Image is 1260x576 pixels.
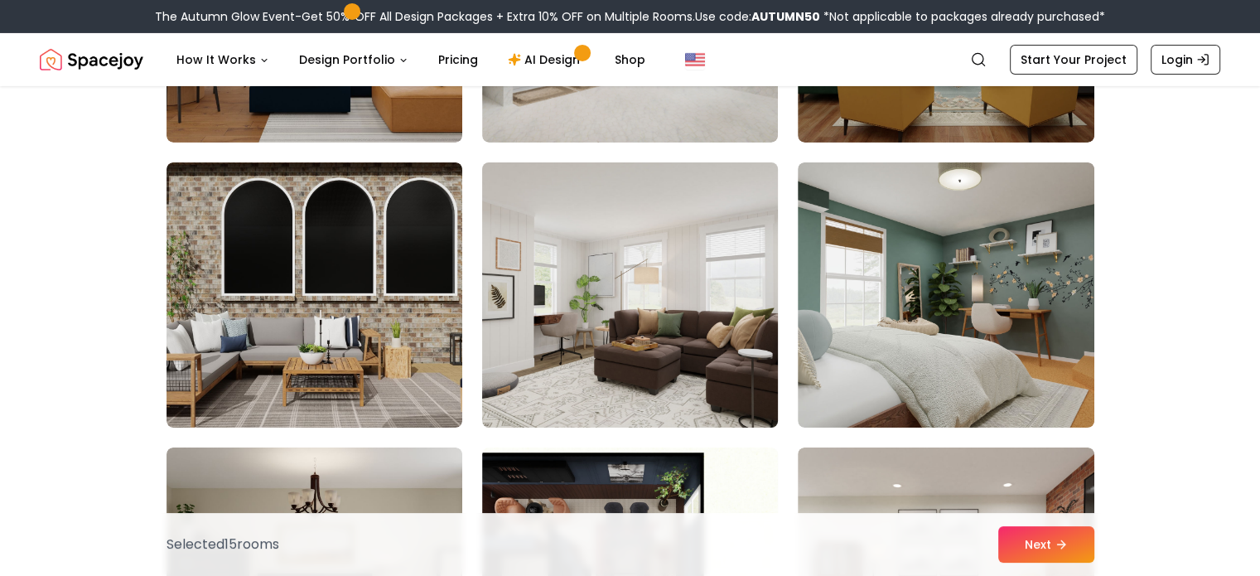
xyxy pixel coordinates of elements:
img: United States [685,50,705,70]
img: Spacejoy Logo [40,43,143,76]
span: Use code: [695,8,820,25]
a: Spacejoy [40,43,143,76]
p: Selected 15 room s [167,535,279,554]
img: Room room-63 [798,162,1093,428]
a: Start Your Project [1010,45,1137,75]
a: Pricing [425,43,491,76]
button: Design Portfolio [286,43,422,76]
div: The Autumn Glow Event-Get 50% OFF All Design Packages + Extra 10% OFF on Multiple Rooms. [155,8,1105,25]
b: AUTUMN50 [751,8,820,25]
a: AI Design [495,43,598,76]
nav: Main [163,43,659,76]
nav: Global [40,33,1220,86]
img: Room room-62 [475,156,785,434]
a: Login [1151,45,1220,75]
a: Shop [601,43,659,76]
img: Room room-61 [167,162,462,428]
button: Next [998,526,1094,563]
span: *Not applicable to packages already purchased* [820,8,1105,25]
button: How It Works [163,43,282,76]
